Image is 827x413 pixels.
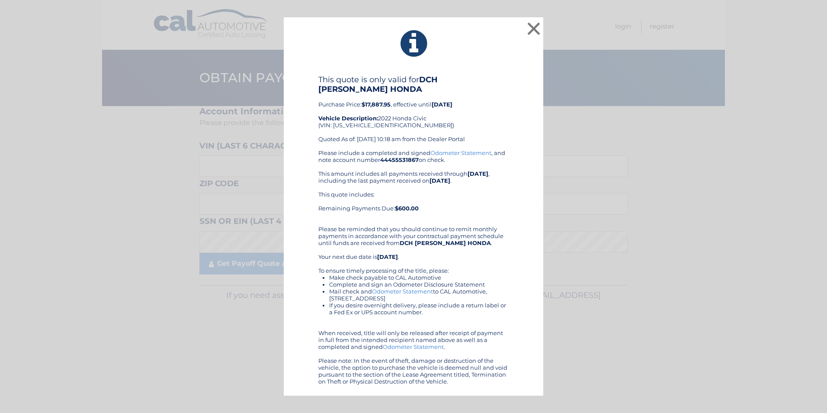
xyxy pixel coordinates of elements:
li: Make check payable to CAL Automotive [329,274,509,281]
a: Odometer Statement [383,343,444,350]
div: Purchase Price: , effective until 2022 Honda Civic (VIN: [US_VEHICLE_IDENTIFICATION_NUMBER]) Quot... [318,75,509,149]
strong: Vehicle Description: [318,115,378,122]
button: × [525,20,542,37]
li: Complete and sign an Odometer Disclosure Statement [329,281,509,288]
b: [DATE] [430,177,450,184]
b: $17,887.95 [362,101,391,108]
h4: This quote is only valid for [318,75,509,94]
a: Odometer Statement [430,149,491,156]
b: DCH [PERSON_NAME] HONDA [318,75,438,94]
a: Odometer Statement [372,288,433,295]
div: This quote includes: Remaining Payments Due: [318,191,509,219]
li: If you desire overnight delivery, please include a return label or a Fed Ex or UPS account number. [329,302,509,316]
b: [DATE] [432,101,452,108]
li: Mail check and to CAL Automotive, [STREET_ADDRESS] [329,288,509,302]
b: $600.00 [395,205,419,212]
b: [DATE] [377,253,398,260]
div: Please include a completed and signed , and note account number on check. This amount includes al... [318,149,509,385]
b: DCH [PERSON_NAME] HONDA [400,239,491,246]
b: 44455531867 [380,156,419,163]
b: [DATE] [468,170,488,177]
